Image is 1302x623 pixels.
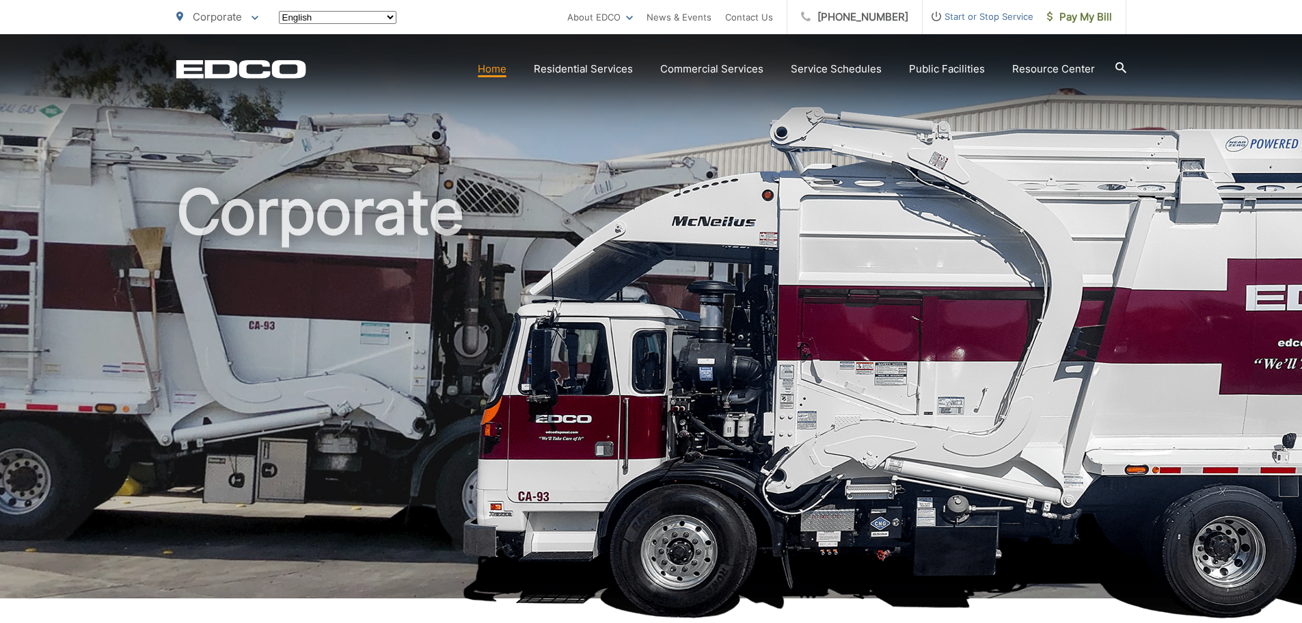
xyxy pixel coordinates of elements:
a: News & Events [647,9,711,25]
a: Resource Center [1012,61,1095,77]
select: Select a language [279,11,396,24]
a: Contact Us [725,9,773,25]
span: Pay My Bill [1047,9,1112,25]
a: Service Schedules [791,61,882,77]
a: Home [478,61,506,77]
a: Residential Services [534,61,633,77]
h1: Corporate [176,178,1126,611]
span: Corporate [193,10,242,23]
a: Public Facilities [909,61,985,77]
a: About EDCO [567,9,633,25]
a: Commercial Services [660,61,763,77]
a: EDCD logo. Return to the homepage. [176,59,306,79]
